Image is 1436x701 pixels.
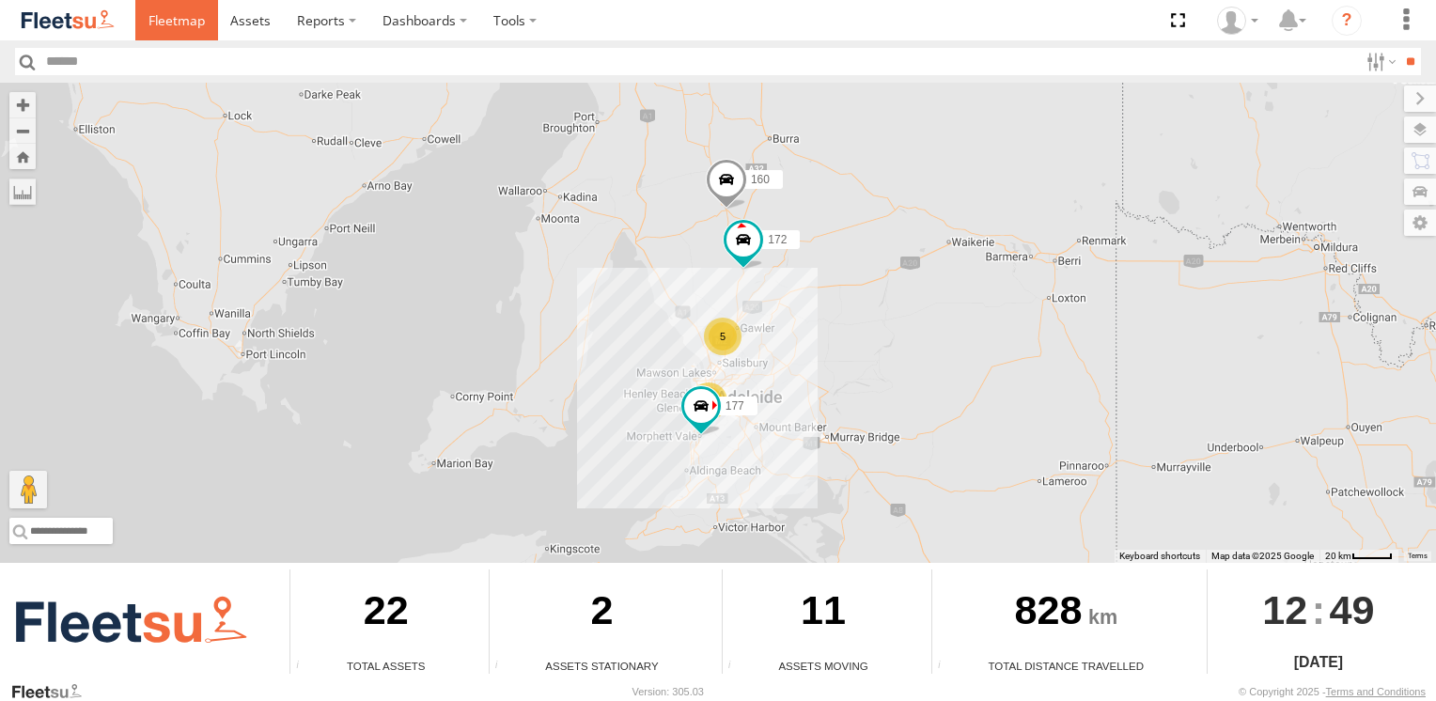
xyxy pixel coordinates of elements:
[1262,569,1307,650] span: 12
[490,569,715,658] div: 2
[1329,569,1374,650] span: 49
[290,569,481,658] div: 22
[1359,48,1399,75] label: Search Filter Options
[9,117,36,144] button: Zoom out
[932,569,1200,658] div: 828
[723,660,751,674] div: Total number of assets current in transit.
[490,658,715,674] div: Assets Stationary
[9,590,253,652] img: Fleetsu
[19,8,117,33] img: fleetsu-logo-horizontal.svg
[726,398,744,412] span: 177
[9,92,36,117] button: Zoom in
[10,682,97,701] a: Visit our Website
[290,660,319,674] div: Total number of Enabled Assets
[1208,651,1429,674] div: [DATE]
[1408,552,1428,559] a: Terms
[9,144,36,169] button: Zoom Home
[9,179,36,205] label: Measure
[690,382,727,420] div: 10
[1404,210,1436,236] label: Map Settings
[632,686,704,697] div: Version: 305.03
[723,658,925,674] div: Assets Moving
[1208,569,1429,650] div: :
[1332,6,1362,36] i: ?
[768,233,787,246] span: 172
[704,318,741,355] div: 5
[932,660,960,674] div: Total distance travelled by all assets within specified date range and applied filters
[1211,551,1314,561] span: Map data ©2025 Google
[9,471,47,508] button: Drag Pegman onto the map to open Street View
[751,173,770,186] span: 160
[1119,550,1200,563] button: Keyboard shortcuts
[723,569,925,658] div: 11
[290,658,481,674] div: Total Assets
[1319,550,1398,563] button: Map Scale: 20 km per 40 pixels
[1326,686,1426,697] a: Terms and Conditions
[1239,686,1426,697] div: © Copyright 2025 -
[1210,7,1265,35] div: Arb Quin
[1325,551,1351,561] span: 20 km
[490,660,518,674] div: Total number of assets current stationary.
[932,658,1200,674] div: Total Distance Travelled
